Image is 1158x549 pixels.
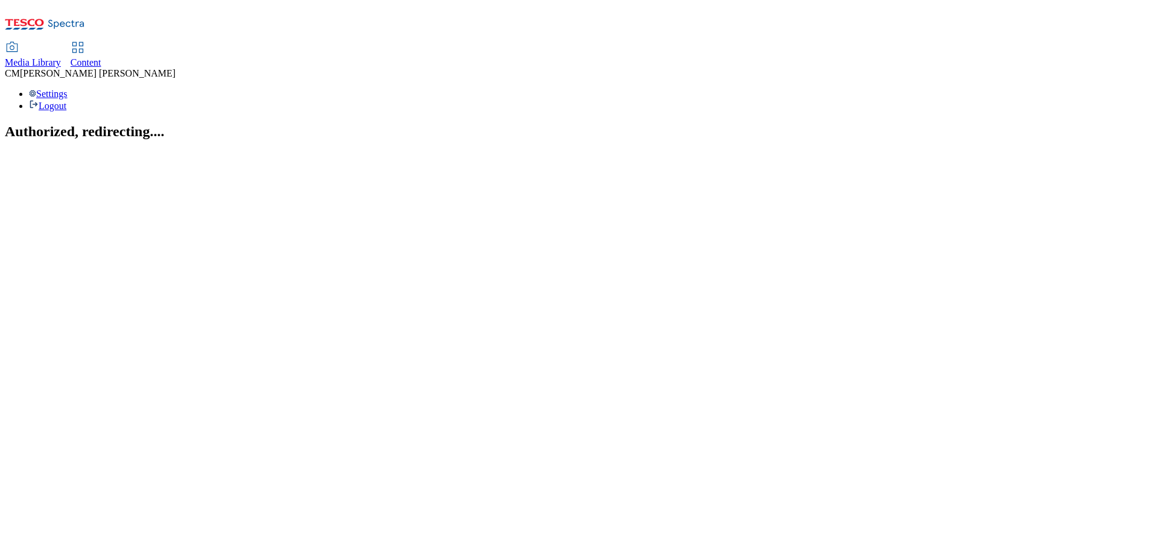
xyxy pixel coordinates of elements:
span: [PERSON_NAME] [PERSON_NAME] [20,68,176,78]
h2: Authorized, redirecting.... [5,124,1153,140]
span: CM [5,68,20,78]
span: Content [71,57,101,67]
span: Media Library [5,57,61,67]
a: Content [71,43,101,68]
a: Media Library [5,43,61,68]
a: Settings [29,89,68,99]
a: Logout [29,101,66,111]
